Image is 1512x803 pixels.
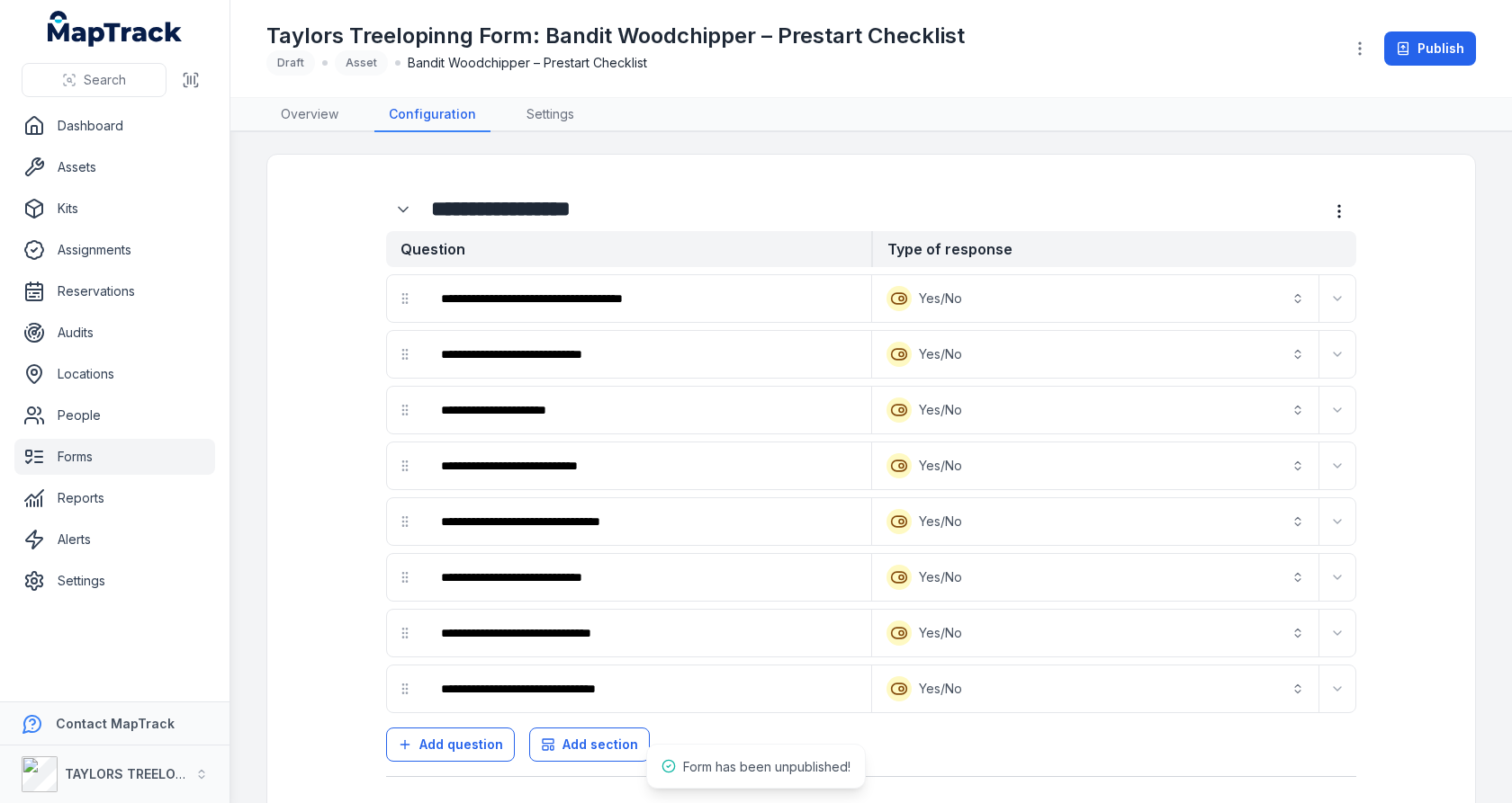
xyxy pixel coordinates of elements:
[387,559,423,595] div: drag
[562,736,638,754] span: Add section
[1323,340,1352,369] button: Expand
[65,766,215,781] strong: TAYLORS TREELOPPING
[512,98,589,132] a: Settings
[1323,563,1352,592] button: Expand
[386,727,515,762] button: Add question
[14,356,215,392] a: Locations
[427,446,868,486] div: :r1ak:-form-item-label
[374,98,490,132] a: Configuration
[683,759,850,774] span: Form has been unpublished!
[14,149,215,185] a: Assets
[876,390,1315,430] button: Yes/No
[427,390,868,430] div: :r1ae:-form-item-label
[387,448,423,484] div: drag
[48,11,183,47] a: MapTrack
[386,231,871,267] strong: Question
[387,504,423,540] div: drag
[56,716,175,731] strong: Contact MapTrack
[1323,451,1352,480] button: Expand
[14,232,215,268] a: Assignments
[14,273,215,309] a: Reservations
[14,522,215,558] a: Alerts
[266,22,965,50] h1: Taylors Treelopinng Form: Bandit Woodchipper – Prestart Checklist
[386,192,420,227] button: Expand
[14,108,215,144] a: Dashboard
[387,671,423,707] div: drag
[84,71,126,89] span: Search
[1323,619,1352,647] button: Expand
[876,558,1315,597] button: Yes/No
[387,336,423,372] div: drag
[871,231,1356,267] strong: Type of response
[398,682,412,696] svg: drag
[1322,194,1356,228] button: more-detail
[427,279,868,318] div: :r1a2:-form-item-label
[1323,507,1352,536] button: Expand
[14,191,215,227] a: Kits
[266,98,353,132] a: Overview
[876,446,1315,486] button: Yes/No
[419,736,503,754] span: Add question
[14,315,215,351] a: Audits
[876,335,1315,374] button: Yes/No
[335,50,388,76] div: Asset
[876,669,1315,709] button: Yes/No
[398,570,412,584] svg: drag
[387,392,423,428] div: drag
[398,403,412,417] svg: drag
[1323,674,1352,703] button: Expand
[14,480,215,516] a: Reports
[876,279,1315,318] button: Yes/No
[14,397,215,433] a: People
[876,502,1315,541] button: Yes/No
[1323,396,1352,424] button: Expand
[408,54,647,72] span: Bandit Woodchipper – Prestart Checklist
[427,613,868,653] div: :r1b6:-form-item-label
[14,563,215,599] a: Settings
[387,615,423,651] div: drag
[529,727,650,762] button: Add section
[427,558,868,597] div: :r1b0:-form-item-label
[386,192,424,227] div: :r19q:-form-item-label
[398,291,412,306] svg: drag
[398,347,412,361] svg: drag
[14,439,215,475] a: Forms
[1384,31,1476,66] button: Publish
[387,281,423,317] div: drag
[398,459,412,473] svg: drag
[427,669,868,709] div: :r1bc:-form-item-label
[398,626,412,640] svg: drag
[876,613,1315,653] button: Yes/No
[398,514,412,529] svg: drag
[1323,284,1352,313] button: Expand
[266,50,315,76] div: Draft
[427,502,868,541] div: :r1aq:-form-item-label
[22,63,166,97] button: Search
[427,335,868,374] div: :r1a8:-form-item-label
